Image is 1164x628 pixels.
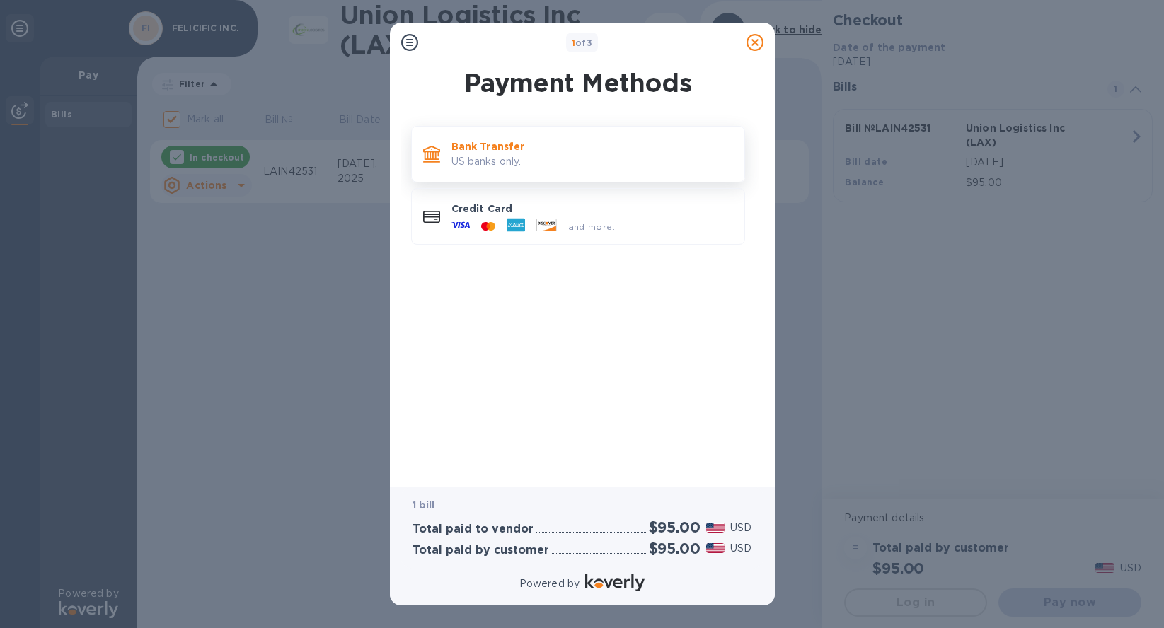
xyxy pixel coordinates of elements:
[706,523,725,533] img: USD
[451,139,733,153] p: Bank Transfer
[413,544,549,557] h3: Total paid by customer
[706,543,725,553] img: USD
[413,499,435,511] b: 1 bill
[408,68,748,98] h1: Payment Methods
[649,518,701,536] h2: $95.00
[572,37,593,48] b: of 3
[730,541,751,556] p: USD
[585,574,645,591] img: Logo
[519,576,580,591] p: Powered by
[730,521,751,535] p: USD
[451,202,733,216] p: Credit Card
[649,540,701,557] h2: $95.00
[568,221,620,232] span: and more...
[413,523,534,536] h3: Total paid to vendor
[451,154,733,169] p: US banks only.
[572,37,575,48] span: 1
